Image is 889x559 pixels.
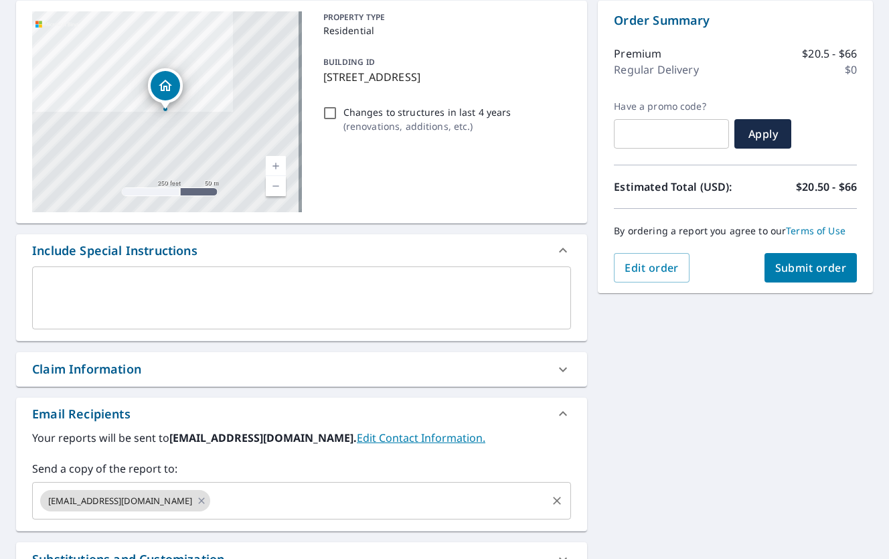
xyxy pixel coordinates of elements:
p: Residential [323,23,566,37]
p: BUILDING ID [323,56,375,68]
p: Premium [614,46,661,62]
div: Email Recipients [32,405,131,423]
div: Include Special Instructions [16,234,587,266]
button: Edit order [614,253,690,283]
label: Have a promo code? [614,100,729,112]
div: Claim Information [32,360,141,378]
p: $20.50 - $66 [796,179,857,195]
span: Submit order [775,260,847,275]
p: [STREET_ADDRESS] [323,69,566,85]
label: Send a copy of the report to: [32,461,571,477]
p: Changes to structures in last 4 years [343,105,511,119]
div: Email Recipients [16,398,587,430]
p: Regular Delivery [614,62,698,78]
button: Clear [548,491,566,510]
div: Include Special Instructions [32,242,197,260]
p: PROPERTY TYPE [323,11,566,23]
span: Apply [745,127,781,141]
b: [EMAIL_ADDRESS][DOMAIN_NAME]. [169,430,357,445]
a: EditContactInfo [357,430,485,445]
p: Estimated Total (USD): [614,179,735,195]
button: Submit order [764,253,858,283]
p: Order Summary [614,11,857,29]
p: $0 [845,62,857,78]
p: ( renovations, additions, etc. ) [343,119,511,133]
span: Edit order [625,260,679,275]
div: [EMAIL_ADDRESS][DOMAIN_NAME] [40,490,210,511]
p: By ordering a report you agree to our [614,225,857,237]
div: Claim Information [16,352,587,386]
div: Dropped pin, building 1, Residential property, 412 W 6th St Wilton, IA 52778 [148,68,183,110]
label: Your reports will be sent to [32,430,571,446]
a: Current Level 17, Zoom In [266,156,286,176]
span: [EMAIL_ADDRESS][DOMAIN_NAME] [40,495,200,507]
a: Current Level 17, Zoom Out [266,176,286,196]
a: Terms of Use [786,224,845,237]
button: Apply [734,119,791,149]
p: $20.5 - $66 [802,46,857,62]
